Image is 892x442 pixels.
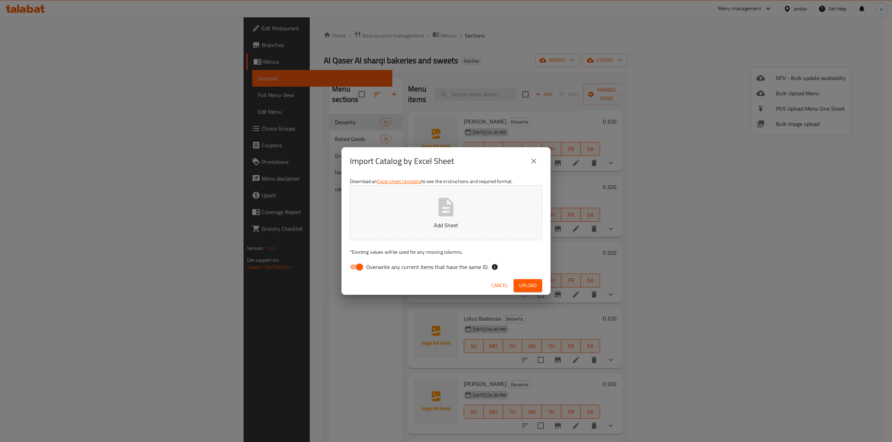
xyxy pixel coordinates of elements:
[491,263,498,270] svg: If the overwrite option isn't selected, then the items that match an existing ID will be ignored ...
[519,281,537,290] span: Upload
[525,153,542,169] button: close
[341,175,551,276] div: Download an to see the instructions and required format.
[350,156,454,167] h2: Import Catalog by Excel Sheet
[491,281,508,290] span: Cancel
[377,177,421,186] a: Excel sheet template
[514,279,542,292] button: Upload
[361,221,531,229] p: Add Sheet
[350,248,542,255] p: Existing values will be used for any missing columns.
[350,185,542,240] button: Add Sheet
[366,263,489,271] span: Overwrite any current items that have the same ID.
[489,279,511,292] button: Cancel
